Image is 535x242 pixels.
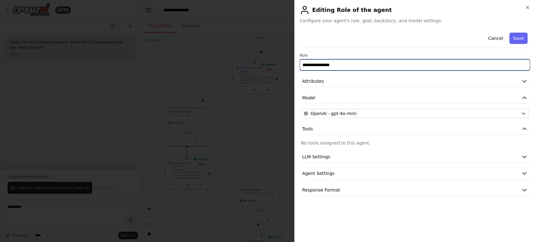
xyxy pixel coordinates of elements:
button: Attributes [300,76,530,87]
button: Tools [300,123,530,135]
button: Model [300,92,530,104]
button: Response Format [300,184,530,196]
button: LLM Settings [300,151,530,163]
span: Tools [302,126,313,132]
button: Agent Settings [300,168,530,179]
label: Role [300,53,530,58]
span: Configure your agent's role, goal, backstory, and model settings. [300,18,530,24]
p: No tools assigned to this agent. [301,140,529,146]
span: Attributes [302,78,324,84]
span: Response Format [302,187,340,193]
span: Model [302,95,315,101]
button: Cancel [484,33,506,44]
span: OpenAI - gpt-4o-mini [311,110,356,117]
button: OpenAI - gpt-4o-mini [301,109,529,118]
span: Agent Settings [302,170,334,176]
span: LLM Settings [302,154,330,160]
button: Save [509,33,527,44]
h2: Editing Role of the agent [300,5,530,15]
